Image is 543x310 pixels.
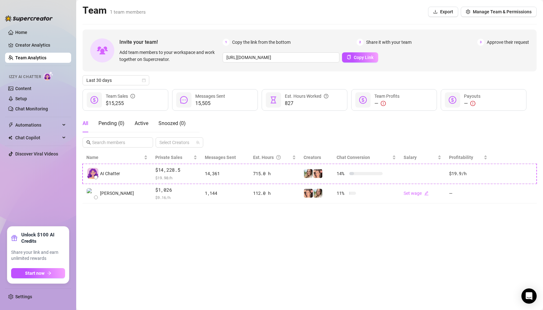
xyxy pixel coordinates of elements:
a: Settings [15,294,32,299]
button: Start nowarrow-right [11,268,65,278]
span: 1 team members [110,9,146,15]
span: Izzy AI Chatter [9,74,41,80]
div: — [464,100,480,107]
div: 1,144 [205,190,245,197]
a: Set wageedit [404,191,429,196]
span: 14 % [337,170,347,177]
span: Active [135,120,148,126]
span: Chat Copilot [15,133,60,143]
span: message [180,96,188,104]
div: Est. Hours [253,154,291,161]
span: Last 30 days [86,76,145,85]
th: Name [83,151,151,164]
span: Automations [15,120,60,130]
span: $ 19.90 /h [155,175,197,181]
span: dollar-circle [449,96,456,104]
span: Name [86,154,143,161]
span: AI Chatter [100,170,120,177]
span: edit [424,191,429,195]
span: Team Profits [374,94,399,99]
a: Discover Viral Videos [15,151,58,156]
img: Charlotte [304,169,313,178]
span: Chat Conversion [337,155,370,160]
span: question-circle [276,154,281,161]
a: Setup [15,96,27,101]
span: Export [440,9,453,14]
span: setting [466,10,470,14]
span: dollar-circle [90,96,98,104]
span: gift [11,235,17,241]
span: $1,026 [155,186,197,194]
img: Charlotte [313,189,322,198]
a: Home [15,30,27,35]
span: $15,255 [106,100,135,107]
h2: Team [83,4,146,16]
span: download [433,10,438,14]
td: — [445,184,491,204]
span: exclamation-circle [381,101,386,106]
span: Invite your team! [119,38,223,46]
span: Payouts [464,94,480,99]
span: 3 [477,39,484,46]
div: Pending ( 0 ) [98,120,124,127]
a: Chat Monitoring [15,106,48,111]
div: 14,361 [205,170,245,177]
span: [PERSON_NAME] [100,190,134,197]
input: Search members [92,139,144,146]
span: 827 [285,100,328,107]
span: search [86,140,91,145]
span: Share your link and earn unlimited rewards [11,249,65,262]
div: Open Intercom Messenger [521,288,537,304]
div: — [374,100,399,107]
span: Manage Team & Permissions [473,9,532,14]
img: izzy-ai-chatter-avatar-DDCN_rTZ.svg [87,168,98,179]
strong: Unlock $100 AI Credits [21,232,65,244]
img: logo-BBDzfeDw.svg [5,15,53,22]
div: Est. Hours Worked [285,93,328,100]
button: Copy Link [342,52,378,63]
div: 715.0 h [253,170,296,177]
span: Salary [404,155,417,160]
th: Creators [300,151,333,164]
span: team [196,141,200,144]
span: thunderbolt [8,122,13,128]
span: Snoozed ( 0 ) [158,120,186,126]
span: Approve their request [487,39,529,46]
img: Charlotte [313,169,322,178]
span: 15,505 [195,100,225,107]
img: Chat Copilot [8,135,12,140]
span: Messages Sent [205,155,236,160]
span: $14,228.5 [155,166,197,174]
a: Team Analytics [15,55,46,60]
button: Manage Team & Permissions [461,7,537,17]
span: info-circle [131,93,135,100]
span: Copy Link [354,55,373,60]
div: Team Sales [106,93,135,100]
span: Profitability [449,155,473,160]
span: calendar [142,78,146,82]
a: Content [15,86,31,91]
span: exclamation-circle [470,101,475,106]
span: $ 9.16 /h [155,194,197,201]
span: hourglass [270,96,277,104]
div: 112.0 h [253,190,296,197]
a: Creator Analytics [15,40,66,50]
div: All [83,120,88,127]
img: AI Chatter [44,71,53,81]
span: 11 % [337,190,347,197]
span: copy [347,55,351,59]
span: Share it with your team [366,39,412,46]
span: Messages Sent [195,94,225,99]
span: Private Sales [155,155,182,160]
span: Add team members to your workspace and work together on Supercreator. [119,49,220,63]
span: question-circle [324,93,328,100]
span: Copy the link from the bottom [232,39,291,46]
span: dollar-circle [359,96,367,104]
span: 2 [357,39,364,46]
img: Charlotte Lily [87,188,97,199]
span: 1 [223,39,230,46]
span: Start now [25,271,44,276]
span: arrow-right [47,271,51,275]
img: Charlotte [304,189,313,198]
button: Export [428,7,458,17]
